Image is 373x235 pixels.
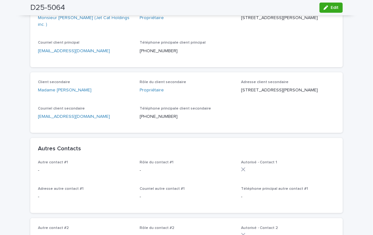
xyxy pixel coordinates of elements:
span: Rôle du contact #1 [140,160,173,164]
button: Edit [319,3,343,13]
span: Autre contact #1 [38,160,68,164]
span: Autre contact #2 [38,226,69,230]
span: Courriel client principal [38,41,79,45]
a: Monsieur [PERSON_NAME] (Jet Cat Holdings inc. ) [38,15,132,28]
a: Madame [PERSON_NAME] [38,87,91,94]
p: [STREET_ADDRESS][PERSON_NAME] [241,87,335,94]
span: Rôle du client secondaire [140,80,186,84]
span: Client secondaire [38,80,70,84]
span: Rôle du contact #2 [140,226,174,230]
h2: D25-5064 [30,3,65,12]
a: Propriétaire [140,87,164,94]
span: Autorisé - Contact 2 [241,226,278,230]
a: [EMAIL_ADDRESS][DOMAIN_NAME] [38,114,110,119]
a: Propriétaire [140,15,164,21]
span: Téléphone principale client secondaire [140,107,211,110]
p: [PHONE_NUMBER] [140,113,234,120]
p: [PHONE_NUMBER] [140,48,234,54]
a: [EMAIL_ADDRESS][DOMAIN_NAME] [38,49,110,53]
p: - [140,194,234,200]
span: Téléphone principal autre contact #1 [241,187,308,191]
p: [STREET_ADDRESS][PERSON_NAME] [241,15,335,21]
span: Adresse autre contact #1 [38,187,84,191]
p: - [38,194,132,200]
h2: Autres Contacts [38,146,81,153]
span: Courriel client secondaire [38,107,85,110]
span: Téléphone principale client principal [140,41,206,45]
span: Edit [331,5,339,10]
span: Courriel autre contact #1 [140,187,185,191]
p: - [38,167,132,174]
span: Adresse client secondaire [241,80,289,84]
p: - [241,194,335,200]
span: Autorisé - Contact 1 [241,160,277,164]
p: - [140,167,234,174]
